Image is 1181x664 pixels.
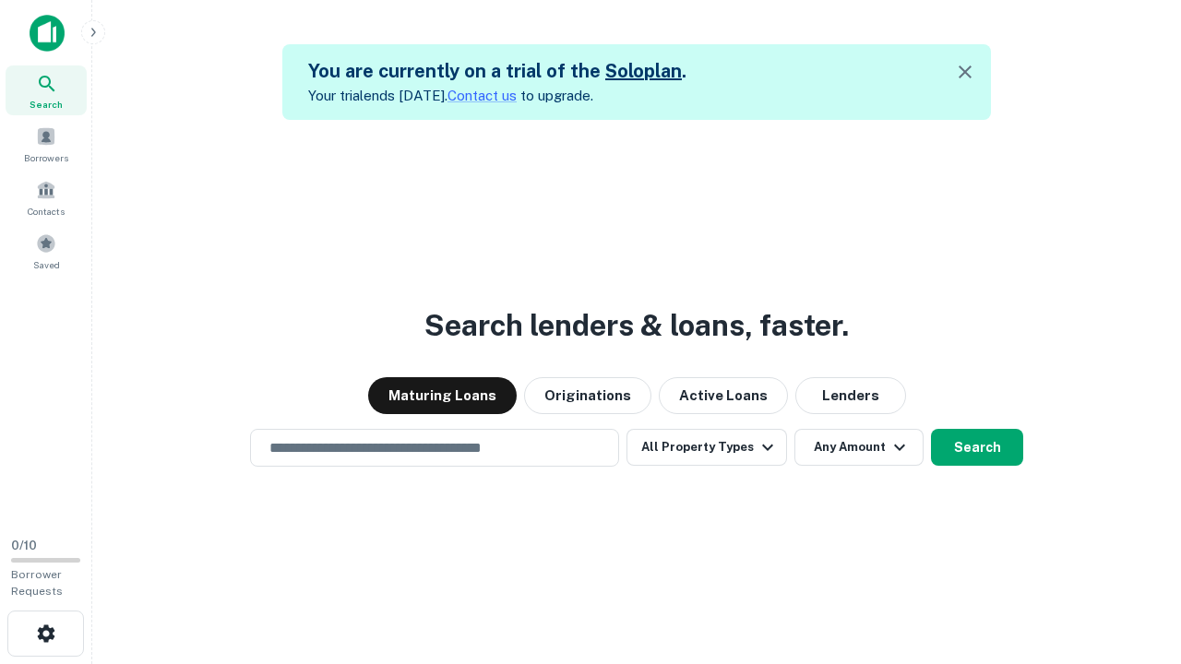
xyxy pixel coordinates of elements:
[33,257,60,272] span: Saved
[6,172,87,222] a: Contacts
[931,429,1023,466] button: Search
[424,303,849,348] h3: Search lenders & loans, faster.
[30,97,63,112] span: Search
[28,204,65,219] span: Contacts
[605,60,682,82] a: Soloplan
[6,119,87,169] a: Borrowers
[24,150,68,165] span: Borrowers
[30,15,65,52] img: capitalize-icon.png
[794,429,924,466] button: Any Amount
[11,568,63,598] span: Borrower Requests
[11,539,37,552] span: 0 / 10
[308,57,686,85] h5: You are currently on a trial of the .
[308,85,686,107] p: Your trial ends [DATE]. to upgrade.
[6,226,87,276] a: Saved
[626,429,787,466] button: All Property Types
[659,377,788,414] button: Active Loans
[447,88,517,103] a: Contact us
[6,65,87,115] a: Search
[795,377,906,414] button: Lenders
[524,377,651,414] button: Originations
[1089,516,1181,605] iframe: Chat Widget
[368,377,517,414] button: Maturing Loans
